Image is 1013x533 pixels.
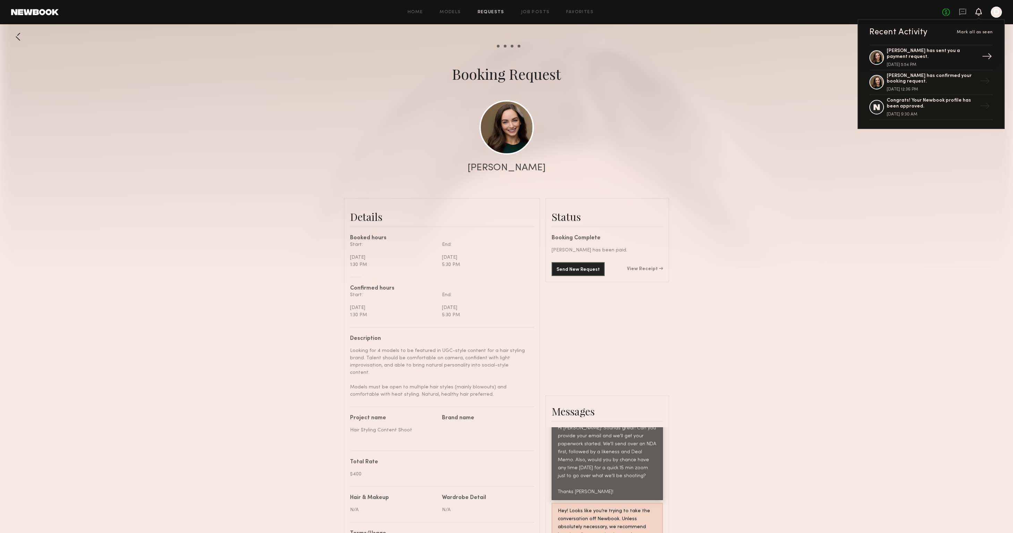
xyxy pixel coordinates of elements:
[552,210,663,224] div: Status
[442,311,529,319] div: 5:30 PM
[977,73,993,91] div: →
[350,336,529,342] div: Description
[887,87,977,92] div: [DATE] 12:36 PM
[350,471,529,478] div: $400
[442,261,529,268] div: 5:30 PM
[521,10,550,15] a: Job Posts
[350,261,437,268] div: 1:30 PM
[887,48,977,60] div: [PERSON_NAME] has sent you a payment request.
[350,235,534,241] div: Booked hours
[957,30,993,34] span: Mark all as seen
[869,28,928,36] div: Recent Activity
[350,291,437,299] div: Start:
[442,506,529,514] div: N/A
[350,311,437,319] div: 1:30 PM
[350,286,534,291] div: Confirmed hours
[442,495,486,501] div: Wardrobe Detail
[627,267,663,272] a: View Receipt
[478,10,504,15] a: Requests
[350,254,437,261] div: [DATE]
[887,73,977,85] div: [PERSON_NAME] has confirmed your booking request.
[869,45,993,70] a: [PERSON_NAME] has sent you a payment request.[DATE] 5:54 PM→
[442,254,529,261] div: [DATE]
[350,304,437,311] div: [DATE]
[566,10,594,15] a: Favorites
[350,495,389,501] div: Hair & Makeup
[887,98,977,110] div: Congrats! Your Newbook profile has been approved.
[558,424,657,496] div: Hi [PERSON_NAME]! Sounds great! Can you provide your email and we'll get your paperwork started. ...
[887,112,977,117] div: [DATE] 9:30 AM
[350,506,437,514] div: N/A
[350,415,437,421] div: Project name
[552,404,663,418] div: Messages
[887,63,977,67] div: [DATE] 5:54 PM
[350,347,529,398] div: Looking for 4 models to be featured in UGC-style content for a hair styling brand. Talent should ...
[440,10,461,15] a: Models
[350,210,534,224] div: Details
[442,304,529,311] div: [DATE]
[350,241,437,248] div: Start:
[552,262,605,276] button: Send New Request
[552,247,663,254] div: [PERSON_NAME] has been paid.
[977,98,993,116] div: →
[869,95,993,120] a: Congrats! Your Newbook profile has been approved.[DATE] 9:30 AM→
[452,64,561,84] div: Booking Request
[552,235,663,241] div: Booking Complete
[442,241,529,248] div: End:
[991,7,1002,18] a: D
[442,291,529,299] div: End:
[442,415,529,421] div: Brand name
[869,70,993,95] a: [PERSON_NAME] has confirmed your booking request.[DATE] 12:36 PM→
[350,459,529,465] div: Total Rate
[468,163,546,173] div: [PERSON_NAME]
[979,49,995,67] div: →
[350,427,437,434] div: Hair Styling Content Shoot
[408,10,423,15] a: Home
